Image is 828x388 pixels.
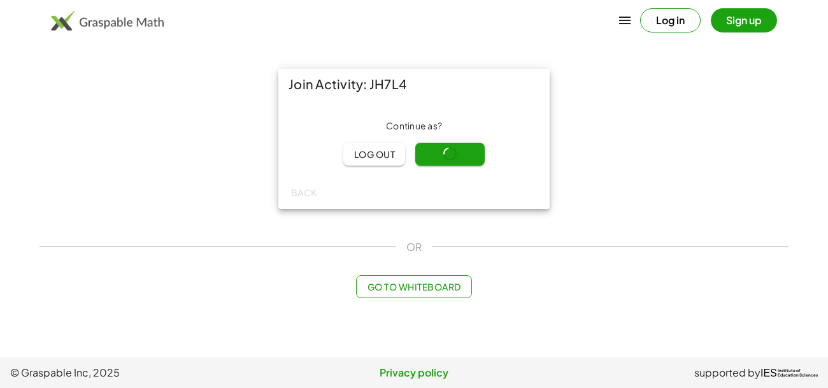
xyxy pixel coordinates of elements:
[367,281,460,292] span: Go to Whiteboard
[353,148,395,160] span: Log out
[280,365,549,380] a: Privacy policy
[406,240,422,255] span: OR
[278,69,550,99] div: Join Activity: JH7L4
[711,8,777,32] button: Sign up
[289,120,539,133] div: Continue as ?
[343,143,405,166] button: Log out
[356,275,471,298] button: Go to Whiteboard
[760,367,777,379] span: IES
[760,365,818,380] a: IESInstitute ofEducation Sciences
[640,8,701,32] button: Log in
[778,369,818,378] span: Institute of Education Sciences
[694,365,760,380] span: supported by
[10,365,280,380] span: © Graspable Inc, 2025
